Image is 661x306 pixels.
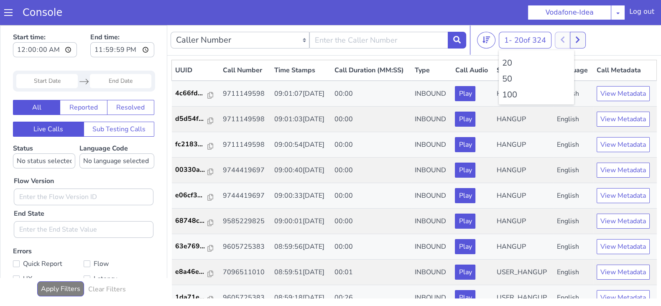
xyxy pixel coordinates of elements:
button: Play [455,61,475,76]
td: 9605725383 [219,260,271,286]
td: 9605725383 [219,209,271,235]
td: 09:01:07[DATE] [271,56,331,82]
button: Play [455,265,475,280]
label: Status [13,119,75,143]
label: UX [13,248,84,260]
button: Live Calls [13,97,84,112]
label: Flow [84,233,154,245]
button: View Metadata [597,214,650,229]
p: 00330a... [175,140,208,150]
button: View Metadata [597,87,650,102]
td: English [554,209,593,235]
li: 100 [502,64,571,76]
input: End time: [90,17,154,32]
p: 1da71e... [175,267,208,277]
button: Play [455,87,475,102]
input: Enter the Caller Number [309,7,448,23]
td: 00:00 [331,82,412,107]
a: Console [13,7,72,18]
button: Play [455,214,475,229]
a: 68748c... [175,191,216,201]
td: INBOUND [411,133,452,158]
p: 4c66fd... [175,63,208,73]
h6: Clear Filters [88,260,126,268]
td: English [554,82,593,107]
button: Reported [60,75,107,90]
button: View Metadata [597,138,650,153]
button: View Metadata [597,112,650,127]
td: INBOUND [411,184,452,209]
td: 7096511010 [219,235,271,260]
button: All [13,75,60,90]
td: English [554,235,593,260]
button: Play [455,189,475,204]
td: INBOUND [411,235,452,260]
td: INBOUND [411,82,452,107]
td: 9744419697 [219,133,271,158]
button: Apply Filters [37,256,84,271]
td: 9711149598 [219,56,271,82]
th: Status [493,35,554,56]
td: 9585229825 [219,184,271,209]
td: 08:59:56[DATE] [271,209,331,235]
p: 63e769... [175,216,208,226]
button: View Metadata [597,189,650,204]
button: Resolved [107,75,154,90]
a: 4c66fd... [175,63,216,73]
a: 00330a... [175,140,216,150]
td: 00:26 [331,260,412,286]
select: Status [13,128,75,143]
div: Log out [629,7,654,20]
td: 09:00:33[DATE] [271,158,331,184]
td: 9711149598 [219,107,271,133]
label: Quick Report [13,233,84,245]
a: e8a46e... [175,242,216,252]
th: Type [411,35,452,56]
td: 09:00:40[DATE] [271,133,331,158]
label: End State [14,184,44,194]
button: View Metadata [597,265,650,280]
label: Language Code [79,119,154,143]
th: Time Stamps [271,35,331,56]
select: Language Code [79,128,154,143]
td: HANGUP [493,56,554,82]
button: View Metadata [597,61,650,76]
td: English [554,184,593,209]
p: 68748c... [175,191,208,201]
a: d5d54f... [175,89,216,99]
td: 00:00 [331,184,412,209]
label: End time: [90,5,154,35]
td: INBOUND [411,158,452,184]
td: HANGUP [493,209,554,235]
td: 9744419697 [219,158,271,184]
td: 00:01 [331,235,412,260]
th: Call Metadata [593,35,656,56]
td: 08:59:18[DATE] [271,260,331,286]
input: End Date [90,49,151,63]
th: Call Audio [452,35,493,56]
td: 09:00:54[DATE] [271,107,331,133]
td: INBOUND [411,56,452,82]
li: 20 [502,32,571,44]
a: fc2183... [175,114,216,124]
td: English [554,260,593,286]
th: UUID [172,35,219,56]
input: Enter the End State Value [14,196,153,213]
td: 09:00:01[DATE] [271,184,331,209]
a: 63e769... [175,216,216,226]
td: HANGUP [493,107,554,133]
li: 50 [502,48,571,60]
td: 00:00 [331,56,412,82]
label: Start time: [13,5,77,35]
td: English [554,158,593,184]
p: e8a46e... [175,242,208,252]
td: INBOUND [411,107,452,133]
a: e06cf3... [175,165,216,175]
td: 00:00 [331,209,412,235]
td: USER_HANGUP [493,260,554,286]
td: 00:00 [331,133,412,158]
span: 20 of 324 [514,10,546,20]
input: Enter the Flow Version ID [14,163,153,180]
button: Sub Testing Calls [84,97,155,112]
td: English [554,133,593,158]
